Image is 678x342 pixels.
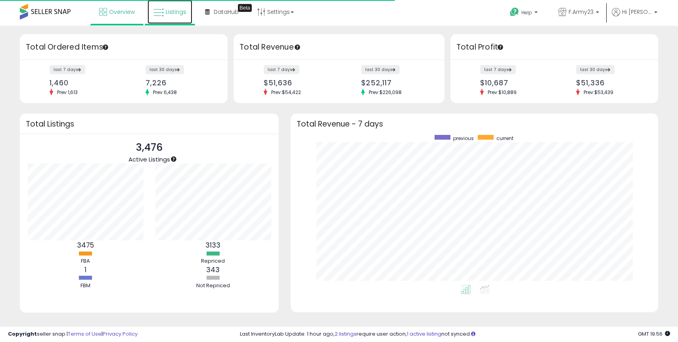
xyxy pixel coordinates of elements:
h3: Total Listings [26,121,273,127]
i: Get Help [509,7,519,17]
span: Hi [PERSON_NAME] [622,8,652,16]
div: $252,117 [361,79,431,87]
label: last 30 days [146,65,184,74]
h3: Total Profit [456,42,652,53]
a: 1 active listing [407,330,441,338]
h3: Total Ordered Items [26,42,222,53]
div: seller snap | | [8,330,138,338]
h3: Total Revenue - 7 days [297,121,652,127]
span: current [496,135,513,142]
div: FBM [62,282,109,290]
div: 7,226 [146,79,214,87]
span: DataHub [214,8,239,16]
span: Prev: $53,439 [580,89,617,96]
div: Tooltip anchor [238,4,252,12]
div: Last InventoryLab Update: 1 hour ago, require user action, not synced. [240,330,670,338]
span: Active Listings [128,155,170,163]
div: 1,460 [50,79,118,87]
div: Tooltip anchor [294,44,301,51]
a: 2 listings [335,330,356,338]
b: 3133 [205,240,220,250]
h3: Total Revenue [239,42,439,53]
div: $10,687 [480,79,548,87]
label: last 7 days [480,65,516,74]
div: $51,336 [576,79,644,87]
div: $51,636 [264,79,333,87]
span: Listings [166,8,186,16]
a: Privacy Policy [103,330,138,338]
span: 2025-09-17 19:56 GMT [638,330,670,338]
b: 1 [84,265,86,275]
div: FBA [62,257,109,265]
div: Tooltip anchor [497,44,504,51]
label: last 30 days [576,65,615,74]
span: Overview [109,8,135,16]
span: Prev: 1,613 [53,89,82,96]
span: Help [521,9,532,16]
p: 3,476 [128,140,170,155]
label: last 7 days [264,65,299,74]
span: Prev: 6,438 [149,89,181,96]
span: F.Army23 [569,8,594,16]
span: Prev: $226,098 [365,89,406,96]
label: last 30 days [361,65,400,74]
label: last 7 days [50,65,85,74]
div: Not Repriced [189,282,237,290]
i: Click here to read more about un-synced listings. [471,331,475,336]
strong: Copyright [8,330,37,338]
b: 343 [206,265,220,275]
div: Tooltip anchor [102,44,109,51]
span: Prev: $54,422 [267,89,305,96]
b: 3475 [77,240,94,250]
span: Prev: $10,889 [484,89,521,96]
div: Repriced [189,257,237,265]
span: previous [453,135,474,142]
a: Terms of Use [68,330,102,338]
a: Hi [PERSON_NAME] [612,8,657,26]
a: Help [504,1,546,26]
div: Tooltip anchor [170,156,177,163]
